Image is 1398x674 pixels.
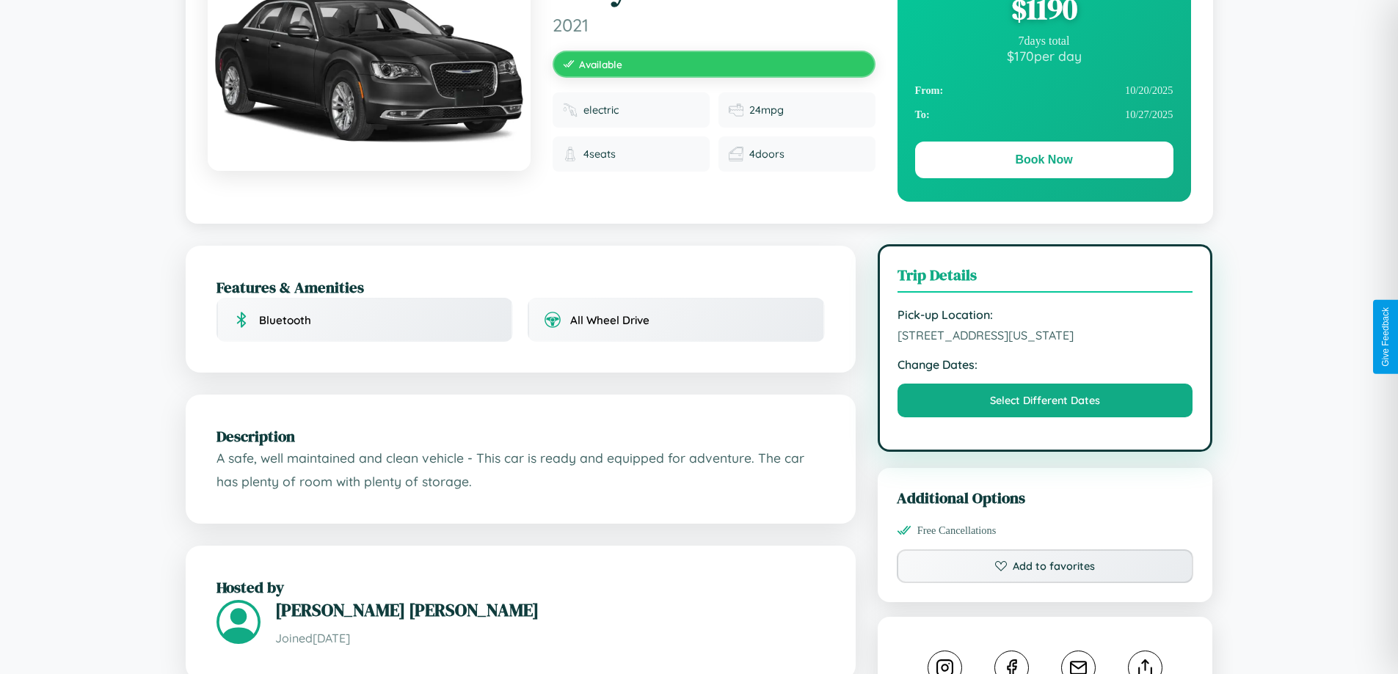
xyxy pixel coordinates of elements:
[915,109,930,121] strong: To:
[898,328,1193,343] span: [STREET_ADDRESS][US_STATE]
[915,78,1173,103] div: 10 / 20 / 2025
[898,264,1193,293] h3: Trip Details
[898,384,1193,417] button: Select Different Dates
[579,58,622,70] span: Available
[1380,307,1391,367] div: Give Feedback
[749,147,784,161] span: 4 doors
[570,313,649,327] span: All Wheel Drive
[553,14,875,36] span: 2021
[897,487,1194,508] h3: Additional Options
[915,142,1173,178] button: Book Now
[917,524,997,537] span: Free Cancellations
[897,549,1194,583] button: Add to favorites
[216,576,825,598] h2: Hosted by
[563,147,578,161] img: Seats
[915,84,944,97] strong: From:
[749,103,784,117] span: 24 mpg
[729,147,743,161] img: Doors
[275,598,825,622] h3: [PERSON_NAME] [PERSON_NAME]
[583,103,619,117] span: electric
[563,103,578,117] img: Fuel type
[275,628,825,649] p: Joined [DATE]
[915,34,1173,48] div: 7 days total
[915,103,1173,127] div: 10 / 27 / 2025
[259,313,311,327] span: Bluetooth
[898,357,1193,372] strong: Change Dates:
[915,48,1173,64] div: $ 170 per day
[729,103,743,117] img: Fuel efficiency
[216,447,825,493] p: A safe, well maintained and clean vehicle - This car is ready and equipped for adventure. The car...
[216,425,825,447] h2: Description
[583,147,616,161] span: 4 seats
[216,276,825,298] h2: Features & Amenities
[898,307,1193,322] strong: Pick-up Location:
